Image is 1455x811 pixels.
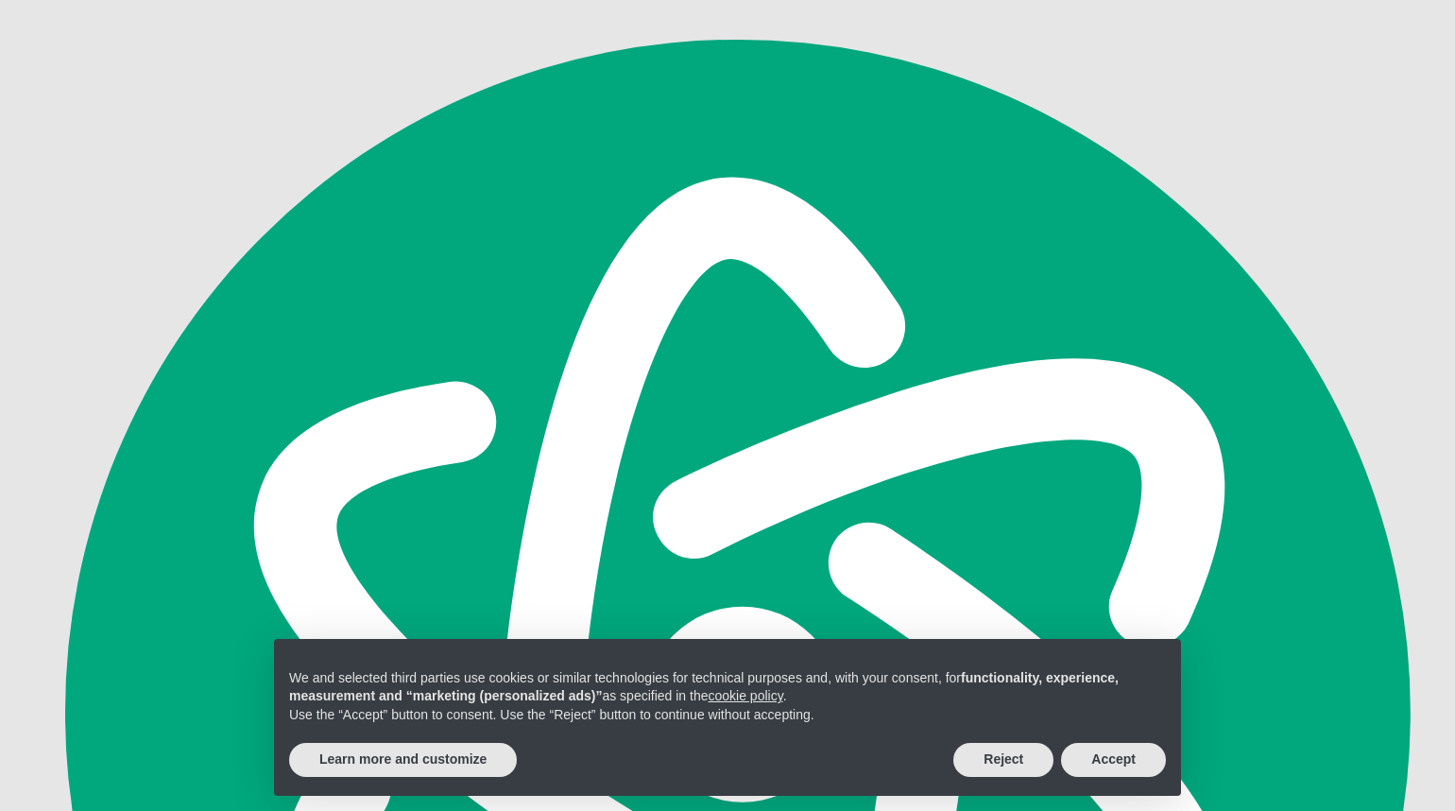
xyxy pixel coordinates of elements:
[289,669,1166,706] p: We and selected third parties use cookies or similar technologies for technical purposes and, wit...
[953,743,1053,777] button: Reject
[289,743,517,777] button: Learn more and customize
[289,706,1166,725] p: Use the “Accept” button to consent. Use the “Reject” button to continue without accepting.
[1061,743,1166,777] button: Accept
[709,688,783,703] a: cookie policy
[289,670,1119,704] strong: functionality, experience, measurement and “marketing (personalized ads)”
[259,624,1196,811] div: Notice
